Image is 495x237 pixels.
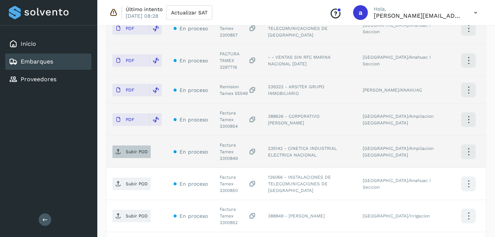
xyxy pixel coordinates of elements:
td: [GEOGRAPHIC_DATA]/Anahuac I Seccion [357,45,452,77]
a: Proveedores [21,76,56,83]
span: Actualizar SAT [171,10,208,15]
p: abigail.parra@tamex.mx [374,12,462,19]
button: PDF [112,22,149,35]
div: Reemplazar POD [149,22,162,35]
td: [GEOGRAPHIC_DATA]/Irrigacion [357,200,452,232]
button: PDF [112,84,149,96]
div: Factura Tamex 3300854 [220,110,256,130]
a: Embarques [21,58,53,65]
div: Reemplazar POD [149,54,162,67]
span: En proceso [179,117,208,123]
div: Embarques [5,54,91,70]
span: En proceso [179,181,208,187]
span: En proceso [179,25,208,31]
button: Subir POD [112,178,151,190]
p: PDF [126,117,134,122]
td: [PERSON_NAME]/ANAHUAC [357,77,452,104]
td: [GEOGRAPHIC_DATA]/Ampliacion [GEOGRAPHIC_DATA] [357,104,452,136]
td: [GEOGRAPHIC_DATA]/Anahuac I Seccion [357,168,452,200]
p: Subir POD [126,181,148,186]
button: Subir POD [112,210,151,222]
td: - - VENTAS SIN RFC MARINA NACIONAL [DATE] [262,45,357,77]
div: Reemplazar POD [149,84,162,96]
td: 126066 - INSTALACIONES DE TELECOMUNICACIONES DE [GEOGRAPHIC_DATA] [262,13,357,45]
td: 239322 - ARSITEK GRUPO INMOBILIARIO [262,77,357,104]
button: PDF [112,113,149,126]
td: 388626 - CORPORATIVO [PERSON_NAME] [262,104,357,136]
td: 388849 - [PERSON_NAME] [262,200,357,232]
button: PDF [112,54,149,67]
div: Factura Tamex 3300850 [220,174,256,194]
p: Hola, [374,6,462,12]
div: Factura Tamex 3300852 [220,206,256,226]
span: En proceso [179,87,208,93]
span: En proceso [179,58,208,63]
p: Subir POD [126,213,148,219]
td: 235142 - CINETICA INDUSTRIAL ELECTRICA NACIONAL [262,136,357,168]
p: Subir POD [126,149,148,154]
div: Factura Tamex 3300849 [220,142,256,162]
div: FACTURA TAMEX 3297716 [220,51,256,71]
div: Factura Tamex 3300857 [220,18,256,38]
p: [DATE] 08:28 [126,13,158,19]
p: Último intento [126,6,163,13]
td: [GEOGRAPHIC_DATA]/Anahuac I Seccion [357,13,452,45]
a: Inicio [21,40,36,47]
td: 126066 - INSTALACIONES DE TELECOMUNICACIONES DE [GEOGRAPHIC_DATA] [262,168,357,200]
div: Inicio [5,36,91,52]
button: Subir POD [112,145,151,158]
p: PDF [126,26,134,31]
button: Actualizar SAT [166,5,212,20]
p: PDF [126,58,134,63]
div: Proveedores [5,71,91,87]
div: Reemplazar POD [149,113,162,126]
span: En proceso [179,149,208,155]
span: En proceso [179,213,208,219]
td: [GEOGRAPHIC_DATA]/Ampliacion [GEOGRAPHIC_DATA] [357,136,452,168]
p: PDF [126,87,134,93]
div: Remision Tamex 55549 [220,83,256,97]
